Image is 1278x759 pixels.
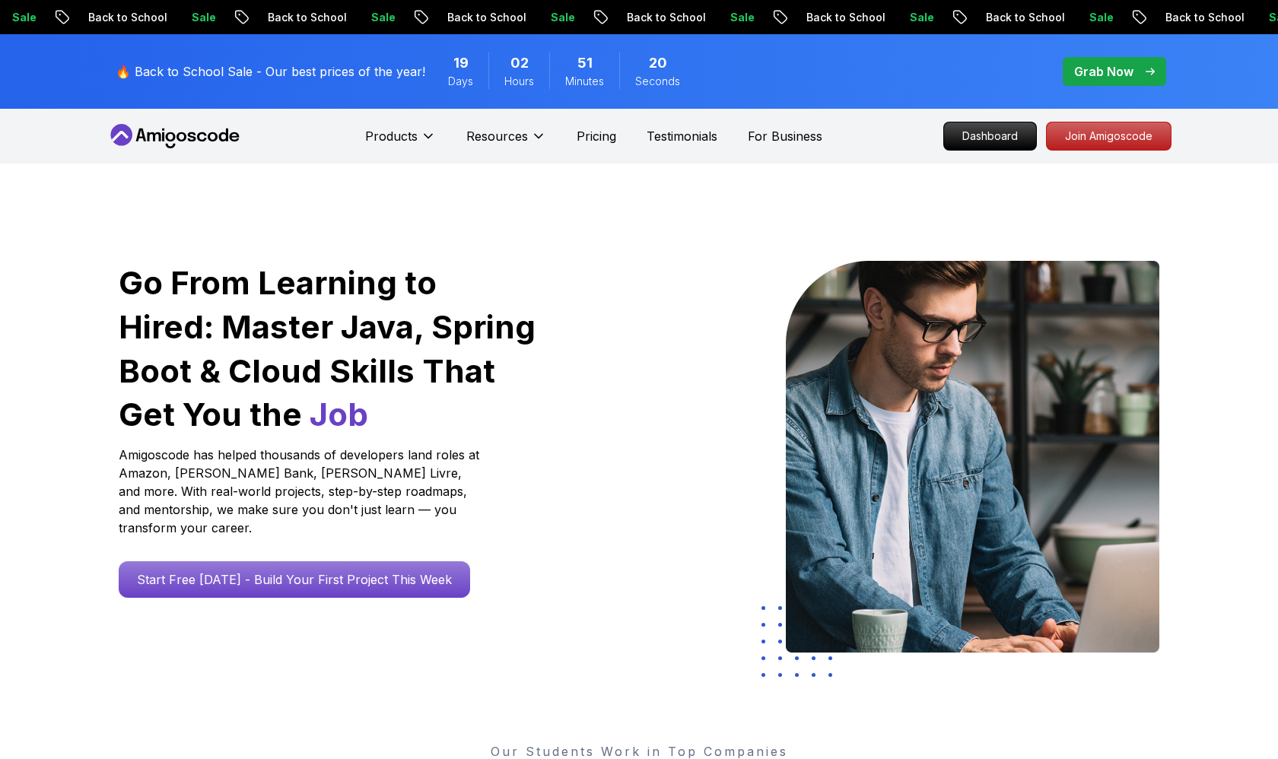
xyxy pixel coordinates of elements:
p: Back to School [612,10,716,25]
p: Back to School [1151,10,1254,25]
button: Products [365,127,436,157]
span: 2 Hours [510,52,529,74]
span: Days [448,74,473,89]
p: Back to School [971,10,1075,25]
a: Pricing [577,127,616,145]
span: Minutes [565,74,604,89]
p: Sale [177,10,226,25]
p: Back to School [792,10,895,25]
p: Join Amigoscode [1047,122,1171,150]
span: Hours [504,74,534,89]
span: 20 Seconds [649,52,667,74]
p: Amigoscode has helped thousands of developers land roles at Amazon, [PERSON_NAME] Bank, [PERSON_N... [119,446,484,537]
a: For Business [748,127,822,145]
a: Dashboard [943,122,1037,151]
a: Join Amigoscode [1046,122,1171,151]
p: 🔥 Back to School Sale - Our best prices of the year! [116,62,425,81]
p: Sale [536,10,585,25]
img: hero [786,261,1159,653]
span: Job [310,395,368,433]
a: Start Free [DATE] - Build Your First Project This Week [119,561,470,598]
p: Back to School [253,10,357,25]
p: Products [365,127,418,145]
span: Seconds [635,74,680,89]
button: Resources [466,127,546,157]
p: Dashboard [944,122,1036,150]
p: Resources [466,127,528,145]
p: Back to School [433,10,536,25]
p: Back to School [74,10,177,25]
p: Sale [357,10,405,25]
h1: Go From Learning to Hired: Master Java, Spring Boot & Cloud Skills That Get You the [119,261,538,437]
p: Grab Now [1074,62,1133,81]
span: 51 Minutes [577,52,593,74]
span: 19 Days [453,52,469,74]
p: Sale [1075,10,1124,25]
p: Sale [895,10,944,25]
a: Testimonials [647,127,717,145]
p: Sale [716,10,765,25]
